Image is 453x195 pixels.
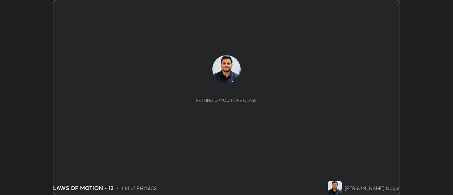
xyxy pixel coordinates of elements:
img: 9f4007268c7146d6abf57a08412929d2.jpg [328,181,342,195]
div: • [116,184,119,192]
div: L61 of PHYSICS [122,184,157,192]
img: 9f4007268c7146d6abf57a08412929d2.jpg [212,55,241,84]
div: Setting up your live class [196,98,257,103]
div: [PERSON_NAME] Nagar [345,184,400,192]
div: LAWS OF MOTION - 12 [53,184,114,192]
